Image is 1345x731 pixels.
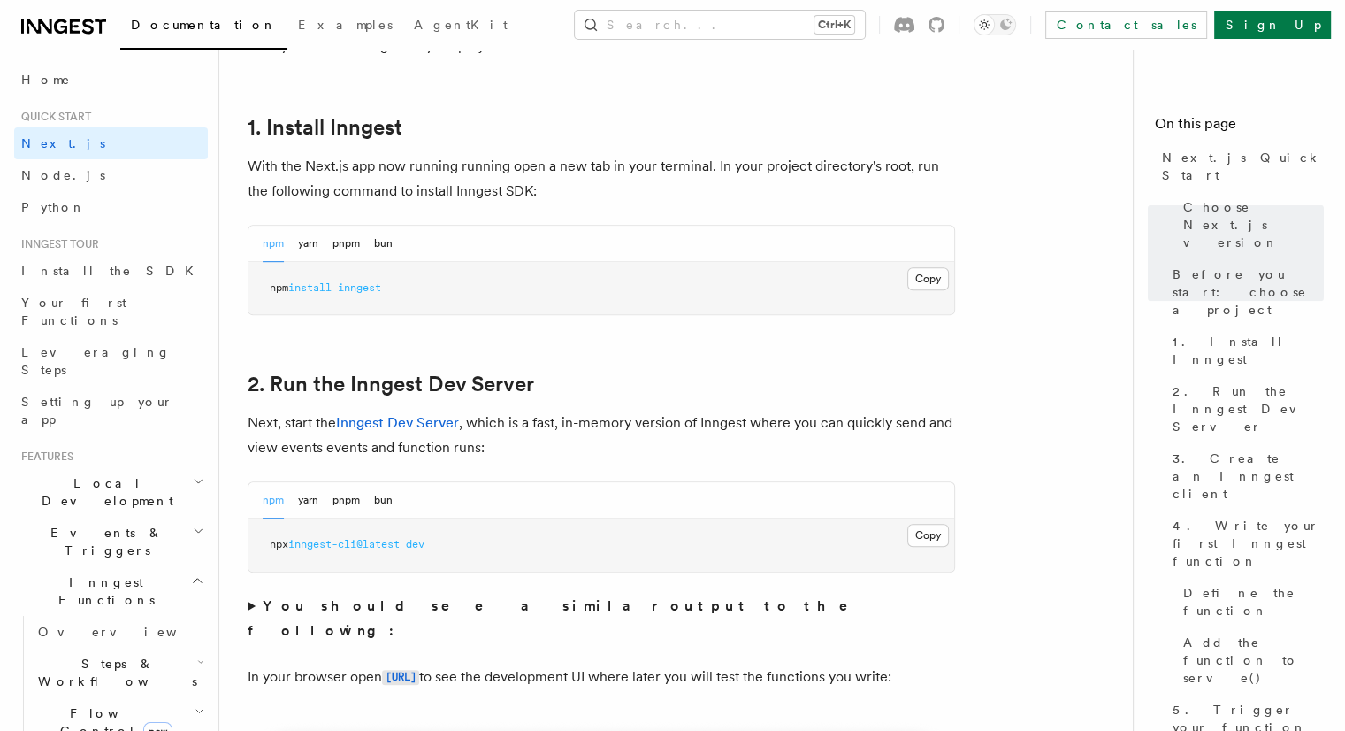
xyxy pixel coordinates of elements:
button: Events & Triggers [14,517,208,566]
span: Your first Functions [21,296,126,327]
span: Examples [298,18,393,32]
a: 3. Create an Inngest client [1165,442,1324,510]
span: inngest-cli@latest [288,538,400,550]
a: Home [14,64,208,96]
a: Install the SDK [14,255,208,287]
button: Search...Ctrl+K [575,11,865,39]
a: Choose Next.js version [1176,191,1324,258]
button: Local Development [14,467,208,517]
span: Leveraging Steps [21,345,171,377]
span: Home [21,71,71,88]
span: Events & Triggers [14,524,193,559]
span: Define the function [1183,584,1324,619]
a: Your first Functions [14,287,208,336]
span: Choose Next.js version [1183,198,1324,251]
code: [URL] [382,670,419,685]
button: pnpm [332,226,360,262]
span: Quick start [14,110,91,124]
a: 1. Install Inngest [1165,326,1324,375]
span: dev [406,538,424,550]
span: Inngest Functions [14,573,191,609]
span: Documentation [131,18,277,32]
a: Contact sales [1045,11,1207,39]
a: AgentKit [403,5,518,48]
a: Next.js Quick Start [1155,142,1324,191]
button: yarn [298,482,318,519]
strong: You should see a similar output to the following: [248,597,873,639]
button: npm [263,482,284,519]
a: Before you start: choose a project [1165,258,1324,326]
span: inngest [338,281,381,294]
button: pnpm [332,482,360,519]
a: [URL] [382,668,419,685]
a: Define the function [1176,577,1324,627]
span: Next.js Quick Start [1162,149,1324,184]
span: Local Development [14,474,193,510]
span: AgentKit [414,18,508,32]
kbd: Ctrl+K [814,16,854,34]
span: 1. Install Inngest [1173,333,1324,368]
button: Toggle dark mode [974,14,1016,35]
span: Node.js [21,168,105,182]
p: In your browser open to see the development UI where later you will test the functions you write: [248,665,955,690]
h4: On this page [1155,113,1324,142]
span: Python [21,200,86,214]
a: Sign Up [1214,11,1331,39]
span: install [288,281,332,294]
button: bun [374,482,393,519]
a: 2. Run the Inngest Dev Server [1165,375,1324,442]
a: 1. Install Inngest [248,115,402,140]
p: With the Next.js app now running running open a new tab in your terminal. In your project directo... [248,154,955,204]
a: Add the function to serve() [1176,627,1324,694]
button: Copy [907,267,949,290]
a: Documentation [120,5,287,50]
span: Add the function to serve() [1183,634,1324,687]
button: yarn [298,226,318,262]
span: Features [14,450,73,464]
a: Node.js [14,159,208,191]
a: Python [14,191,208,223]
a: Setting up your app [14,386,208,435]
p: Next, start the , which is a fast, in-memory version of Inngest where you can quickly send and vi... [248,411,955,460]
a: Overview [31,616,208,648]
span: npm [270,281,288,294]
span: Steps & Workflows [31,655,197,690]
a: 4. Write your first Inngest function [1165,510,1324,577]
span: 4. Write your first Inngest function [1173,517,1324,570]
span: 3. Create an Inngest client [1173,450,1324,503]
span: Install the SDK [21,264,204,278]
button: npm [263,226,284,262]
a: Leveraging Steps [14,336,208,386]
span: Inngest tour [14,237,99,251]
span: Overview [38,625,220,639]
button: Steps & Workflows [31,648,208,697]
a: Inngest Dev Server [336,414,459,431]
a: 2. Run the Inngest Dev Server [248,372,534,396]
span: npx [270,538,288,550]
span: Setting up your app [21,395,173,427]
button: Inngest Functions [14,566,208,616]
span: 2. Run the Inngest Dev Server [1173,382,1324,435]
button: Copy [907,524,949,547]
span: Before you start: choose a project [1173,265,1324,319]
span: Next.js [21,136,105,150]
a: Examples [287,5,403,48]
button: bun [374,226,393,262]
summary: You should see a similar output to the following: [248,594,955,643]
a: Next.js [14,127,208,159]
